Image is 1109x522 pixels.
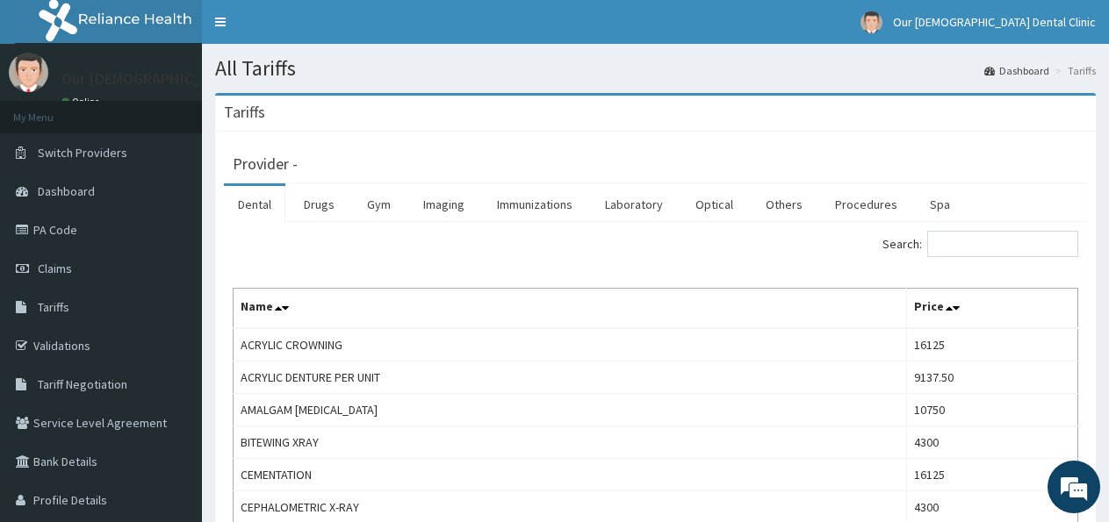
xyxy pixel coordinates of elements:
[38,299,69,315] span: Tariffs
[907,394,1078,426] td: 10750
[9,53,48,92] img: User Image
[38,376,127,392] span: Tariff Negotiation
[927,231,1078,257] input: Search:
[290,186,349,223] a: Drugs
[61,96,104,108] a: Online
[681,186,747,223] a: Optical
[907,328,1078,361] td: 16125
[752,186,817,223] a: Others
[907,459,1078,491] td: 16125
[61,71,335,87] p: Our [DEMOGRAPHIC_DATA] Dental Clinic
[234,459,907,491] td: CEMENTATION
[861,11,882,33] img: User Image
[821,186,911,223] a: Procedures
[353,186,405,223] a: Gym
[234,361,907,394] td: ACRYLIC DENTURE PER UNIT
[907,361,1078,394] td: 9137.50
[233,156,298,172] h3: Provider -
[224,186,285,223] a: Dental
[916,186,964,223] a: Spa
[409,186,479,223] a: Imaging
[234,289,907,329] th: Name
[234,328,907,361] td: ACRYLIC CROWNING
[224,104,265,120] h3: Tariffs
[1051,63,1096,78] li: Tariffs
[234,394,907,426] td: AMALGAM [MEDICAL_DATA]
[215,57,1096,80] h1: All Tariffs
[882,231,1078,257] label: Search:
[38,183,95,199] span: Dashboard
[234,426,907,459] td: BITEWING XRAY
[38,145,127,161] span: Switch Providers
[591,186,677,223] a: Laboratory
[483,186,587,223] a: Immunizations
[984,63,1049,78] a: Dashboard
[893,14,1096,30] span: Our [DEMOGRAPHIC_DATA] Dental Clinic
[907,426,1078,459] td: 4300
[38,261,72,276] span: Claims
[907,289,1078,329] th: Price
